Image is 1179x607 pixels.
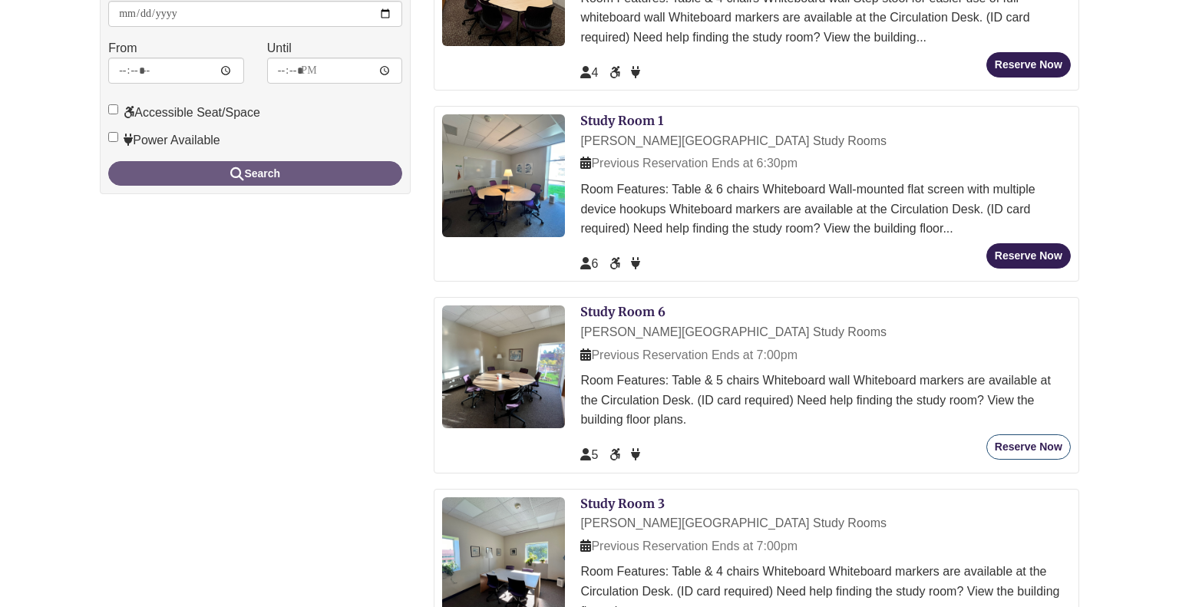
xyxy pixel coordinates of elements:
a: Study Room 3 [580,496,665,511]
input: Accessible Seat/Space [108,104,118,114]
span: Power Available [631,257,640,270]
div: Room Features: Table & 5 chairs Whiteboard wall Whiteboard markers are available at the Circulati... [580,371,1070,430]
button: Reserve Now [986,434,1071,460]
span: Previous Reservation Ends at 7:00pm [580,539,798,553]
img: Study Room 1 [442,114,565,237]
div: Room Features: Table & 6 chairs Whiteboard Wall-mounted flat screen with multiple device hookups ... [580,180,1070,239]
img: Study Room 6 [442,305,565,428]
button: Reserve Now [986,52,1071,78]
span: Power Available [631,66,640,79]
span: Accessible Seat/Space [609,257,623,270]
label: Accessible Seat/Space [108,103,260,123]
label: Power Available [108,130,220,150]
div: [PERSON_NAME][GEOGRAPHIC_DATA] Study Rooms [580,131,1070,151]
a: Study Room 1 [580,113,663,128]
div: [PERSON_NAME][GEOGRAPHIC_DATA] Study Rooms [580,322,1070,342]
div: [PERSON_NAME][GEOGRAPHIC_DATA] Study Rooms [580,513,1070,533]
span: Power Available [631,448,640,461]
a: Study Room 6 [580,304,665,319]
span: The capacity of this space [580,448,598,461]
button: Reserve Now [986,243,1071,269]
label: Until [267,38,292,58]
span: The capacity of this space [580,257,598,270]
span: Accessible Seat/Space [609,448,623,461]
button: Search [108,161,402,186]
span: Previous Reservation Ends at 7:00pm [580,348,798,361]
label: From [108,38,137,58]
span: Previous Reservation Ends at 6:30pm [580,157,798,170]
span: The capacity of this space [580,66,598,79]
input: Power Available [108,132,118,142]
span: Accessible Seat/Space [609,66,623,79]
